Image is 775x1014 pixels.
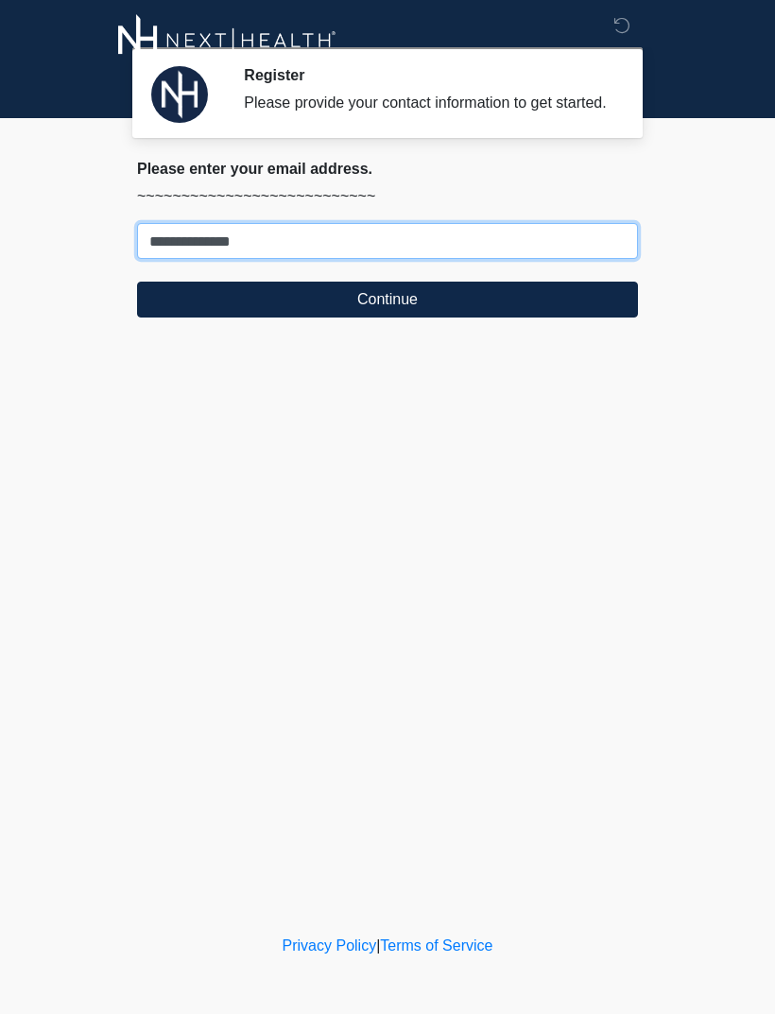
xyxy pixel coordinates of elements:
img: Next-Health Logo [118,14,336,66]
a: | [376,937,380,954]
a: Privacy Policy [283,937,377,954]
h2: Please enter your email address. [137,160,638,178]
div: Please provide your contact information to get started. [244,92,610,114]
img: Agent Avatar [151,66,208,123]
a: Terms of Service [380,937,492,954]
button: Continue [137,282,638,318]
p: ~~~~~~~~~~~~~~~~~~~~~~~~~~~ [137,185,638,208]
